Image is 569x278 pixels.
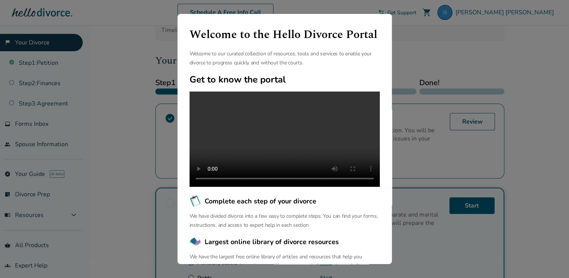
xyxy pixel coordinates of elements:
img: Largest online library of divorce resources [190,236,202,248]
iframe: Chat Widget [531,242,569,278]
img: Complete each step of your divorce [190,195,202,207]
p: We have divided divorce into a few easy to complete steps. You can find your forms, instructions,... [190,212,380,230]
span: Largest online library of divorce resources [205,237,339,247]
p: Welcome to our curated collection of resources, tools and services to enable your divorce to prog... [190,49,380,67]
h2: Get to know the portal [190,73,380,86]
h1: Welcome to the Hello Divorce Portal [190,26,380,43]
span: Complete each step of your divorce [205,196,316,206]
